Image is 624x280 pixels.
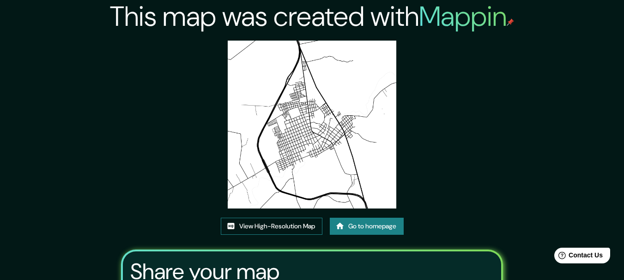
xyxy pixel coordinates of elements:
[221,218,322,235] a: View High-Resolution Map
[228,41,396,209] img: created-map
[507,18,514,26] img: mappin-pin
[330,218,404,235] a: Go to homepage
[542,244,614,270] iframe: Help widget launcher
